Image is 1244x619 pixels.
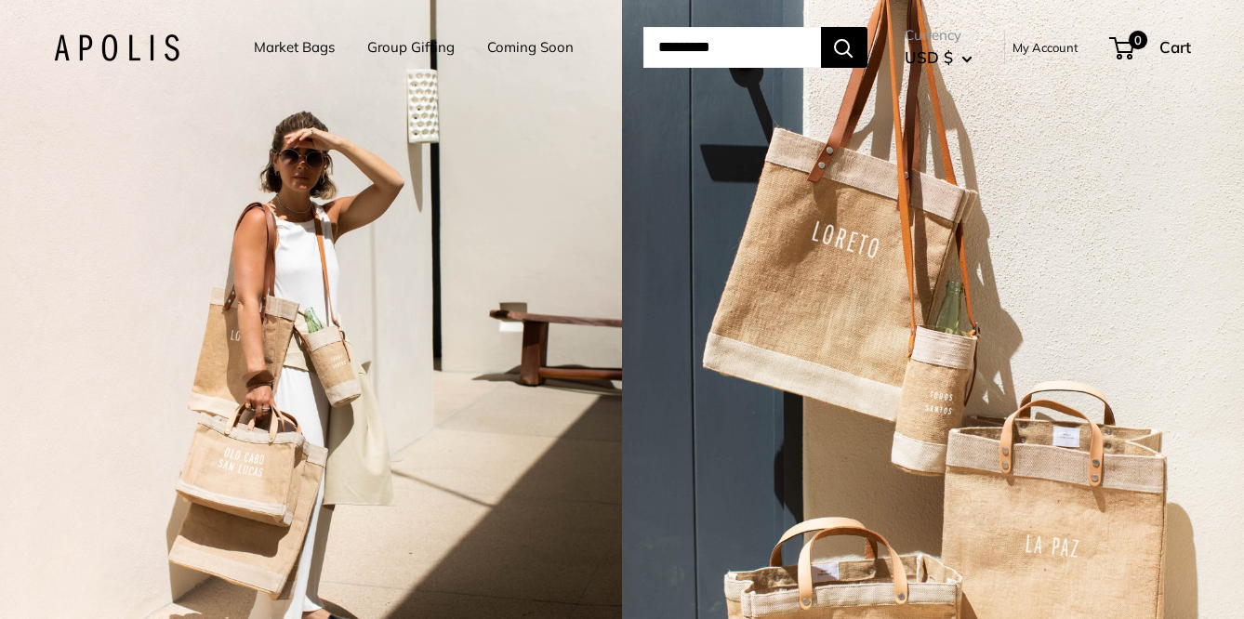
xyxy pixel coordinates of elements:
a: 0 Cart [1111,33,1191,62]
span: 0 [1128,31,1146,49]
button: Search [821,27,867,68]
span: Cart [1159,37,1191,57]
a: My Account [1012,36,1079,59]
button: USD $ [905,43,973,72]
a: Group Gifting [367,34,455,60]
a: Coming Soon [487,34,574,60]
span: USD $ [905,47,953,67]
span: Currency [905,22,973,48]
input: Search... [643,27,821,68]
a: Market Bags [254,34,335,60]
img: Apolis [54,34,179,61]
